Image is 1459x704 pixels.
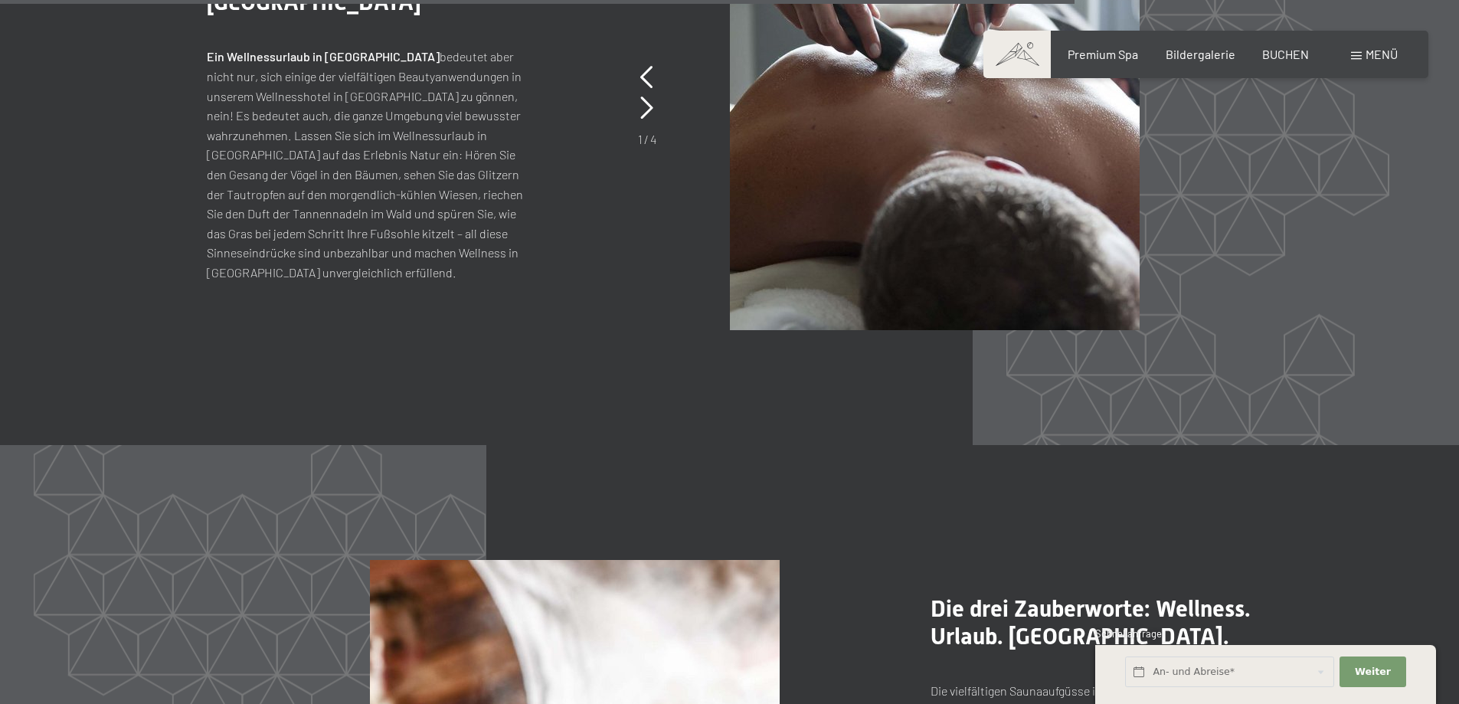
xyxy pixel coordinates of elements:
span: Weiter [1355,665,1391,679]
span: 1 [1094,666,1098,679]
span: Einwilligung Marketing* [583,389,709,404]
span: 4 [650,132,656,146]
span: Die drei Zauberworte: Wellness. Urlaub. [GEOGRAPHIC_DATA]. [931,595,1251,650]
a: BUCHEN [1262,47,1309,61]
span: 1 [638,132,643,146]
button: Weiter [1340,657,1405,688]
span: / [644,132,649,146]
strong: Ein Wellnessurlaub in [GEOGRAPHIC_DATA] [207,49,440,64]
p: bedeutet aber nicht nur, sich einige der vielfältigen Beautyanwendungen in unserem Wellnesshotel ... [207,47,528,282]
a: Bildergalerie [1166,47,1235,61]
span: Menü [1366,47,1398,61]
a: Premium Spa [1068,47,1138,61]
span: Schnellanfrage [1095,627,1162,640]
